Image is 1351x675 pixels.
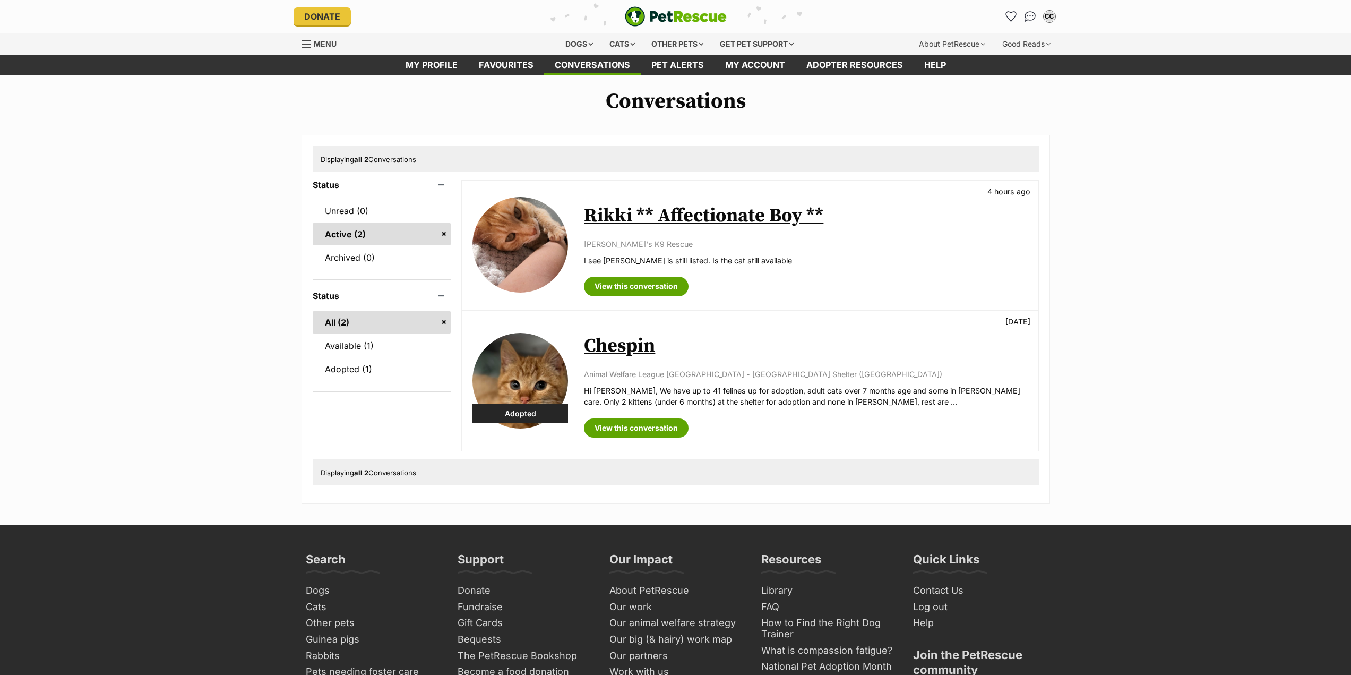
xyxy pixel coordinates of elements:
[313,335,451,357] a: Available (1)
[314,39,337,48] span: Menu
[1041,8,1058,25] button: My account
[584,204,823,228] a: Rikki ** Affectionate Boy **
[909,615,1050,631] a: Help
[302,33,344,53] a: Menu
[453,648,595,664] a: The PetRescue Bookshop
[987,186,1030,197] p: 4 hours ago
[313,291,451,301] header: Status
[294,7,351,25] a: Donate
[757,643,898,659] a: What is compassion fatigue?
[302,631,443,648] a: Guinea pigs
[909,599,1050,616] a: Log out
[453,631,595,648] a: Bequests
[605,583,746,599] a: About PetRescue
[911,33,993,55] div: About PetRescue
[584,277,689,296] a: View this conversation
[909,583,1050,599] a: Contact Us
[602,33,642,55] div: Cats
[584,255,1027,266] p: I see [PERSON_NAME] is still listed. Is the cat still available
[472,333,568,429] img: Chespin
[605,615,746,631] a: Our animal welfare strategy
[1022,8,1039,25] a: Conversations
[453,583,595,599] a: Donate
[584,418,689,438] a: View this conversation
[313,180,451,190] header: Status
[1003,8,1058,25] ul: Account quick links
[313,200,451,222] a: Unread (0)
[558,33,600,55] div: Dogs
[313,358,451,380] a: Adopted (1)
[321,155,416,164] span: Displaying Conversations
[313,246,451,269] a: Archived (0)
[715,55,796,75] a: My account
[302,583,443,599] a: Dogs
[468,55,544,75] a: Favourites
[605,631,746,648] a: Our big (& hairy) work map
[354,468,368,477] strong: all 2
[302,599,443,616] a: Cats
[641,55,715,75] a: Pet alerts
[584,238,1027,250] p: [PERSON_NAME]'s K9 Rescue
[796,55,914,75] a: Adopter resources
[458,552,504,573] h3: Support
[1005,316,1030,327] p: [DATE]
[472,404,568,423] div: Adopted
[354,155,368,164] strong: all 2
[913,552,979,573] h3: Quick Links
[321,468,416,477] span: Displaying Conversations
[1025,11,1036,22] img: chat-41dd97257d64d25036548639549fe6c8038ab92f7586957e7f3b1b290dea8141.svg
[712,33,801,55] div: Get pet support
[395,55,468,75] a: My profile
[757,583,898,599] a: Library
[609,552,673,573] h3: Our Impact
[605,648,746,664] a: Our partners
[625,6,727,27] img: logo-e224e6f780fb5917bec1dbf3a21bbac754714ae5b6737aabdf751b685950b380.svg
[584,369,1027,380] p: Animal Welfare League [GEOGRAPHIC_DATA] - [GEOGRAPHIC_DATA] Shelter ([GEOGRAPHIC_DATA])
[584,385,1027,408] p: Hi [PERSON_NAME], We have up to 41 felines up for adoption, adult cats over 7 months age and some...
[625,6,727,27] a: PetRescue
[453,599,595,616] a: Fundraise
[313,223,451,245] a: Active (2)
[757,615,898,642] a: How to Find the Right Dog Trainer
[1044,11,1055,22] div: CC
[302,648,443,664] a: Rabbits
[302,615,443,631] a: Other pets
[313,311,451,334] a: All (2)
[472,197,568,293] img: Rikki ** Affectionate Boy **
[584,334,655,358] a: Chespin
[605,599,746,616] a: Our work
[544,55,641,75] a: conversations
[757,599,898,616] a: FAQ
[644,33,711,55] div: Other pets
[761,552,821,573] h3: Resources
[914,55,957,75] a: Help
[1003,8,1020,25] a: Favourites
[453,615,595,631] a: Gift Cards
[757,659,898,675] a: National Pet Adoption Month
[995,33,1058,55] div: Good Reads
[306,552,346,573] h3: Search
